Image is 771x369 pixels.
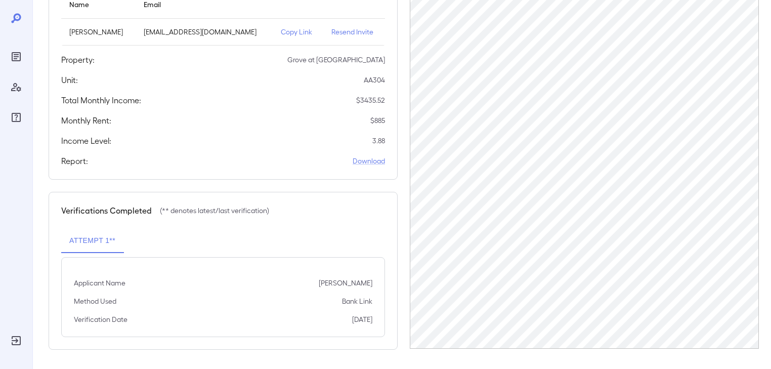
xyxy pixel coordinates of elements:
h5: Monthly Rent: [61,114,111,127]
p: $ 3435.52 [356,95,385,105]
h5: Verifications Completed [61,204,152,217]
h5: Property: [61,54,95,66]
p: [PERSON_NAME] [319,278,372,288]
button: Attempt 1** [61,229,123,253]
p: Resend Invite [331,27,377,37]
p: (** denotes latest/last verification) [160,206,269,216]
div: Manage Users [8,79,24,95]
h5: Report: [61,155,88,167]
p: [PERSON_NAME] [69,27,127,37]
p: Verification Date [74,314,127,324]
p: $ 885 [370,115,385,126]
div: FAQ [8,109,24,126]
p: [DATE] [352,314,372,324]
p: Bank Link [342,296,372,306]
h5: Income Level: [61,135,111,147]
p: 3.88 [372,136,385,146]
h5: Unit: [61,74,78,86]
p: Grove at [GEOGRAPHIC_DATA] [287,55,385,65]
p: Method Used [74,296,116,306]
div: Log Out [8,333,24,349]
a: Download [353,156,385,166]
p: [EMAIL_ADDRESS][DOMAIN_NAME] [144,27,265,37]
h5: Total Monthly Income: [61,94,141,106]
p: AA304 [364,75,385,85]
p: Applicant Name [74,278,125,288]
p: Copy Link [281,27,315,37]
div: Reports [8,49,24,65]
